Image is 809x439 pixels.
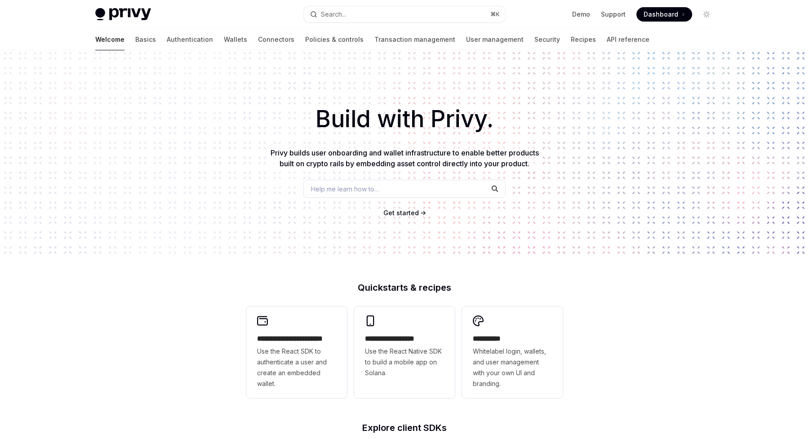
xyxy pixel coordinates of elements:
span: ⌘ K [490,11,500,18]
span: Privy builds user onboarding and wallet infrastructure to enable better products built on crypto ... [271,148,539,168]
a: Recipes [571,29,596,50]
span: Whitelabel login, wallets, and user management with your own UI and branding. [473,346,552,389]
a: API reference [607,29,649,50]
span: Use the React SDK to authenticate a user and create an embedded wallet. [257,346,336,389]
a: **** **** **** ***Use the React Native SDK to build a mobile app on Solana. [354,306,455,398]
h2: Explore client SDKs [246,423,563,432]
a: Get started [383,208,419,217]
button: Toggle dark mode [699,7,714,22]
span: Help me learn how to… [311,184,379,194]
span: Get started [383,209,419,217]
a: Welcome [95,29,124,50]
a: **** *****Whitelabel login, wallets, and user management with your own UI and branding. [462,306,563,398]
a: Connectors [258,29,294,50]
a: Security [534,29,560,50]
a: User management [466,29,524,50]
img: light logo [95,8,151,21]
h2: Quickstarts & recipes [246,283,563,292]
div: Search... [321,9,346,20]
a: Transaction management [374,29,455,50]
span: Use the React Native SDK to build a mobile app on Solana. [365,346,444,378]
h1: Build with Privy. [14,102,795,137]
a: Authentication [167,29,213,50]
a: Policies & controls [305,29,364,50]
span: Dashboard [644,10,678,19]
a: Support [601,10,626,19]
a: Demo [572,10,590,19]
a: Dashboard [636,7,692,22]
a: Basics [135,29,156,50]
button: Search...⌘K [304,6,505,22]
a: Wallets [224,29,247,50]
